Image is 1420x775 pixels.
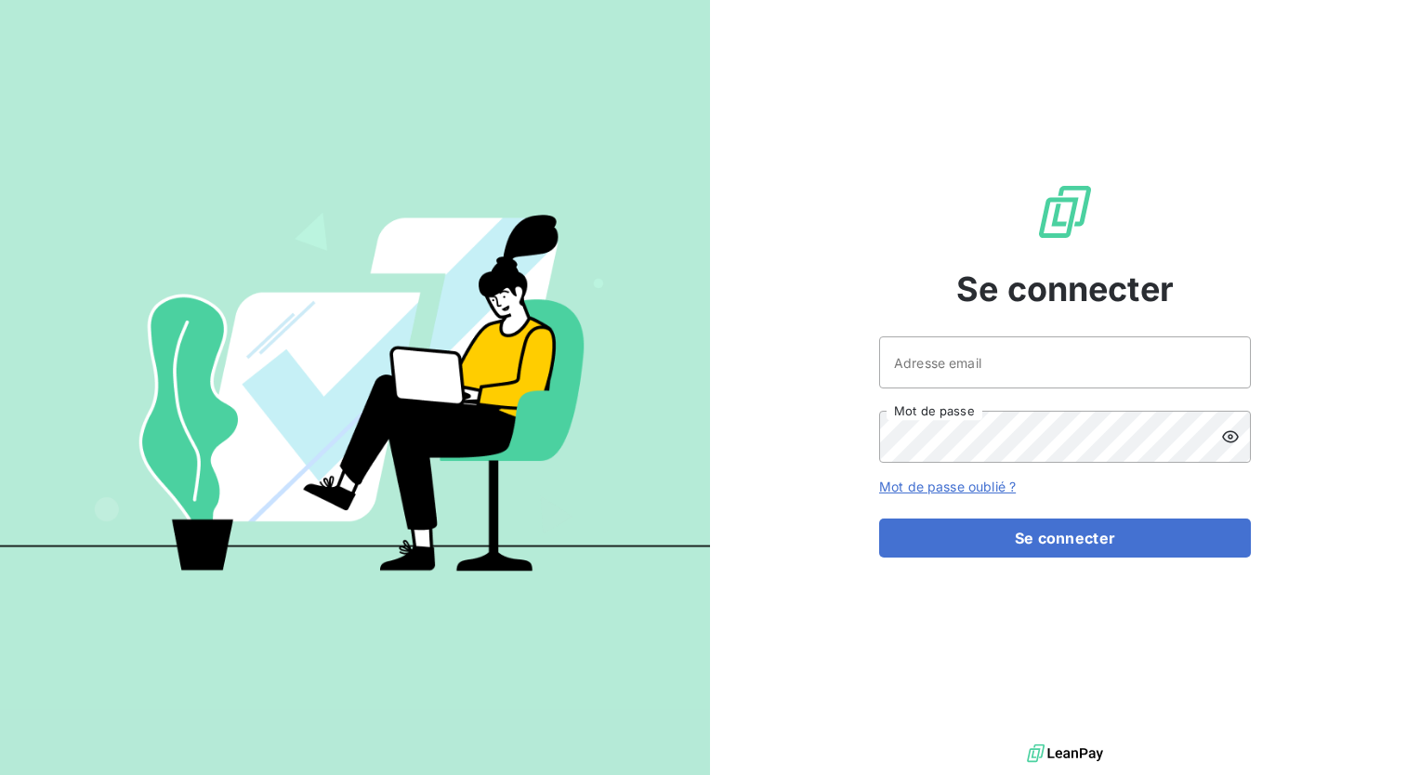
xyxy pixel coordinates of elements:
[879,519,1251,558] button: Se connecter
[1035,182,1095,242] img: Logo LeanPay
[879,336,1251,388] input: placeholder
[956,264,1174,314] span: Se connecter
[1027,740,1103,768] img: logo
[879,479,1016,494] a: Mot de passe oublié ?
